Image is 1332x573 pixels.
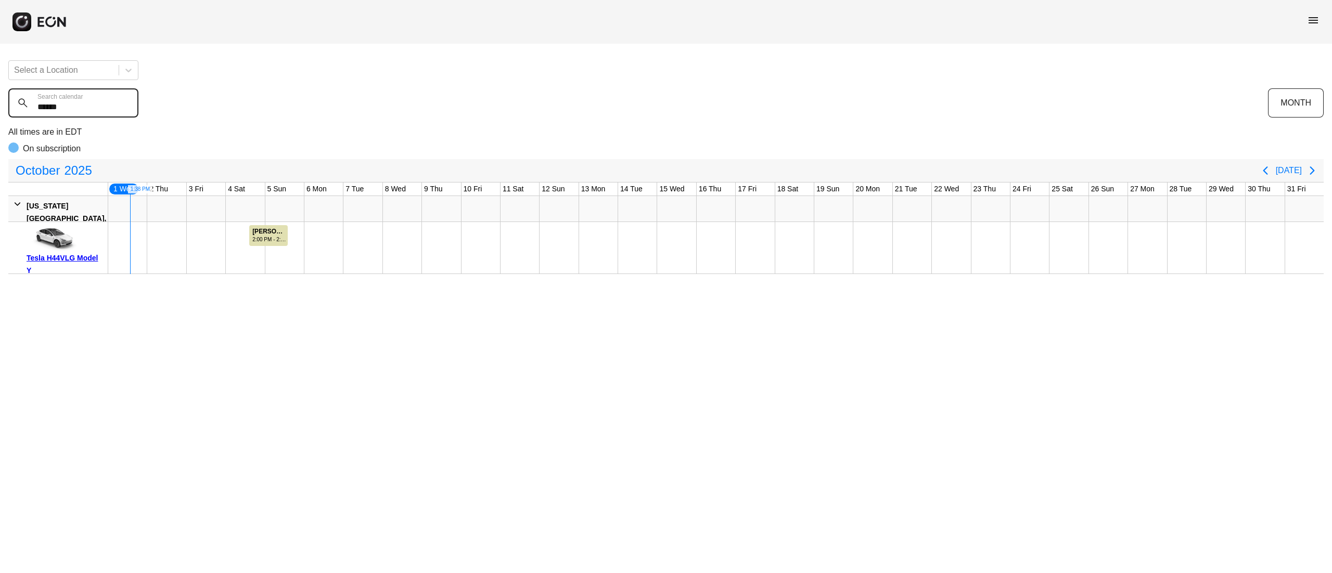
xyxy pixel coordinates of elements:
div: 11 Sat [501,183,526,196]
div: 31 Fri [1285,183,1308,196]
div: 20 Mon [853,183,882,196]
div: 7 Tue [343,183,366,196]
div: 19 Sun [814,183,841,196]
div: 2:00 PM - 2:00 PM [252,236,286,243]
div: 12 Sun [540,183,567,196]
img: car [27,226,79,252]
div: 26 Sun [1089,183,1116,196]
div: 5 Sun [265,183,289,196]
div: 23 Thu [971,183,998,196]
div: 18 Sat [775,183,800,196]
div: Tesla H44VLG Model Y [27,252,104,277]
button: October2025 [9,160,98,181]
button: [DATE] [1276,161,1302,180]
div: 1 Wed [108,183,139,196]
div: 16 Thu [697,183,723,196]
div: Rented for 1 days by Justin Gonzalez Current status is verified [249,222,288,246]
div: 6 Mon [304,183,329,196]
div: 9 Thu [422,183,445,196]
div: 17 Fri [736,183,759,196]
p: On subscription [23,142,81,155]
div: 13 Mon [579,183,608,196]
div: [PERSON_NAME] #76372 [252,228,286,236]
button: MONTH [1268,88,1324,118]
div: 30 Thu [1246,183,1272,196]
div: [US_STATE][GEOGRAPHIC_DATA], [GEOGRAPHIC_DATA] [27,200,106,237]
span: menu [1307,14,1320,27]
div: 29 Wed [1207,183,1236,196]
div: 3 Fri [187,183,206,196]
span: 2025 [62,160,94,181]
div: 4 Sat [226,183,247,196]
div: 10 Fri [462,183,484,196]
div: 25 Sat [1049,183,1074,196]
button: Next page [1302,160,1323,181]
div: 14 Tue [618,183,645,196]
div: 21 Tue [893,183,919,196]
div: 15 Wed [657,183,686,196]
div: 2 Thu [147,183,170,196]
label: Search calendar [37,93,83,101]
div: 27 Mon [1128,183,1157,196]
div: 8 Wed [383,183,408,196]
button: Previous page [1255,160,1276,181]
span: October [14,160,62,181]
div: 22 Wed [932,183,961,196]
p: All times are in EDT [8,126,1324,138]
div: 24 Fri [1010,183,1033,196]
div: 28 Tue [1168,183,1194,196]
